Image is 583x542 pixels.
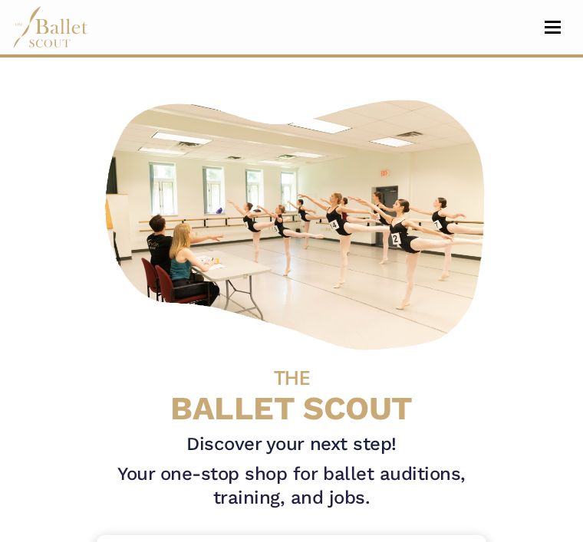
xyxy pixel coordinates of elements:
h4: BALLET SCOUT [97,356,486,427]
h3: Discover your next step! [97,432,486,456]
button: Toggle navigation [535,20,571,34]
span: THE [274,366,310,389]
img: A group of ballerinas talking to each other in a ballet studio [97,88,499,356]
h1: Your one-stop shop for ballet auditions, training, and jobs. [97,462,486,510]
